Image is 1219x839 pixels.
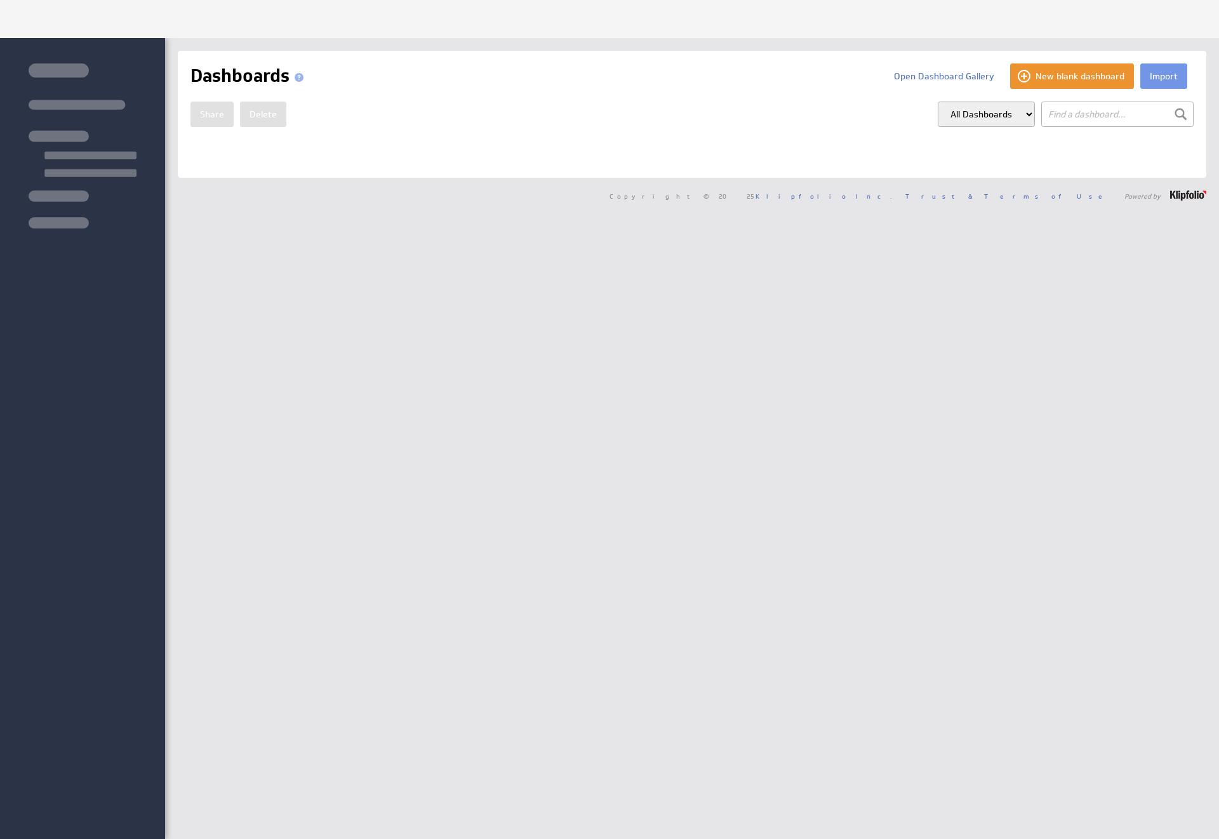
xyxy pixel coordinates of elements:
button: Open Dashboard Gallery [884,63,1004,89]
span: Copyright © 2025 [609,193,892,199]
button: New blank dashboard [1010,63,1134,89]
img: skeleton-sidenav.svg [29,63,137,228]
button: Delete [240,102,286,127]
a: Trust & Terms of Use [905,192,1111,201]
input: Find a dashboard... [1041,102,1194,127]
img: logo-footer.png [1170,190,1206,201]
h1: Dashboards [190,63,309,89]
button: Share [190,102,234,127]
button: Import [1140,63,1187,89]
a: Klipfolio Inc. [756,192,892,201]
span: Powered by [1124,193,1161,199]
